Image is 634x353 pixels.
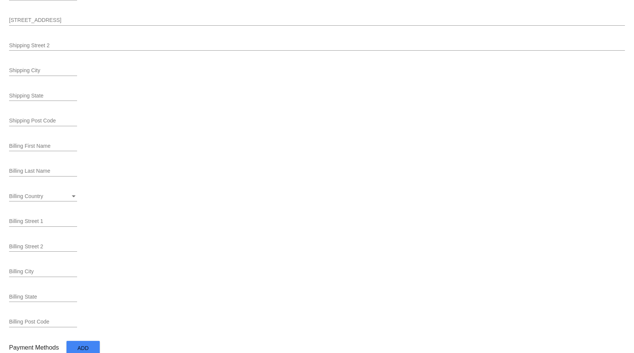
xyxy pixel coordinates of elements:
h3: Payment Methods [9,344,59,351]
input: Shipping State [9,93,77,99]
input: Billing Street 1 [9,218,77,224]
input: Billing City [9,269,77,275]
input: Shipping Street 1 [9,17,625,23]
input: Shipping City [9,68,77,74]
mat-select: Billing Country [9,194,77,200]
input: Billing Street 2 [9,244,77,250]
input: Billing First Name [9,143,77,149]
input: Billing State [9,294,77,300]
input: Billing Post Code [9,319,77,325]
span: Add [77,345,89,351]
input: Billing Last Name [9,168,77,174]
span: Billing Country [9,193,43,199]
input: Shipping Post Code [9,118,77,124]
input: Shipping Street 2 [9,43,625,49]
